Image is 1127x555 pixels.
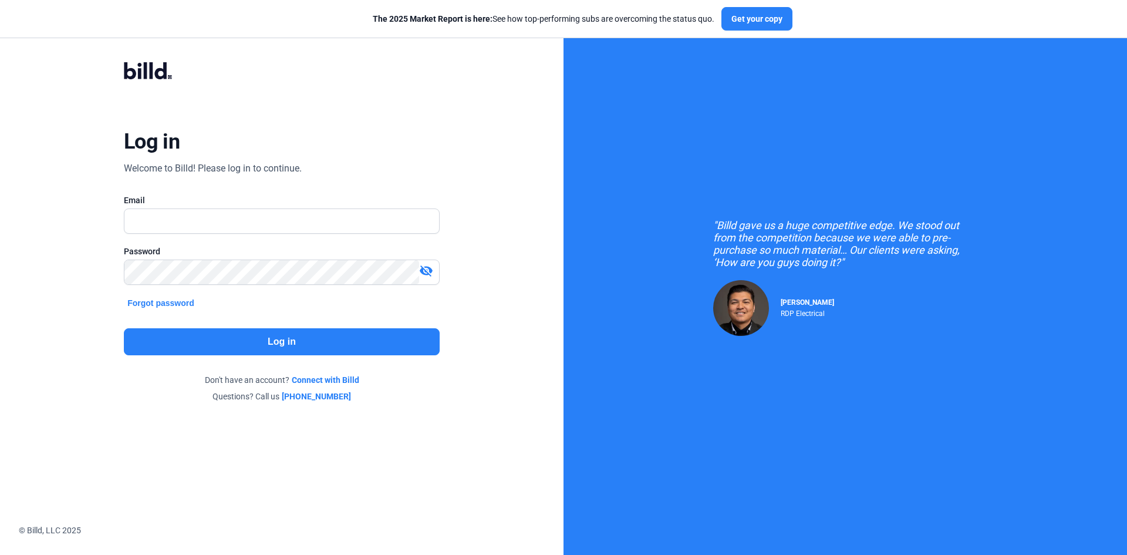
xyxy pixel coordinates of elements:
div: Password [124,245,440,257]
mat-icon: visibility_off [419,264,433,278]
div: RDP Electrical [781,307,834,318]
div: Welcome to Billd! Please log in to continue. [124,162,302,176]
div: Don't have an account? [124,374,440,386]
div: Log in [124,129,180,154]
a: [PHONE_NUMBER] [282,391,351,402]
a: Connect with Billd [292,374,359,386]
img: Raul Pacheco [713,280,769,336]
button: Forgot password [124,297,198,310]
button: Log in [124,328,440,355]
div: "Billd gave us a huge competitive edge. We stood out from the competition because we were able to... [713,219,977,268]
span: The 2025 Market Report is here: [373,14,492,23]
span: [PERSON_NAME] [781,298,834,307]
div: See how top-performing subs are overcoming the status quo. [373,13,714,25]
button: Get your copy [721,7,792,31]
div: Questions? Call us [124,391,440,402]
div: Email [124,194,440,206]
